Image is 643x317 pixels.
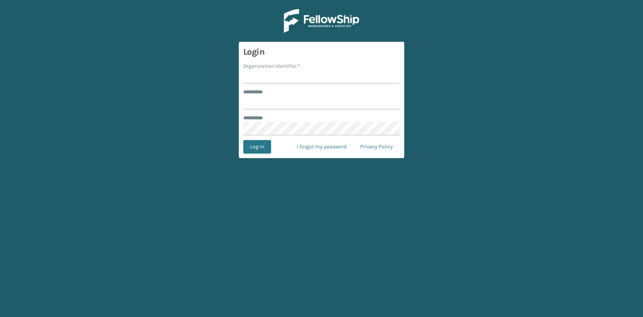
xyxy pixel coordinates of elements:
button: Log In [243,140,271,154]
a: I forgot my password [290,140,353,154]
img: Logo [284,9,359,33]
a: Privacy Policy [353,140,400,154]
h3: Login [243,46,400,58]
label: Organization Identifier [243,62,300,70]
